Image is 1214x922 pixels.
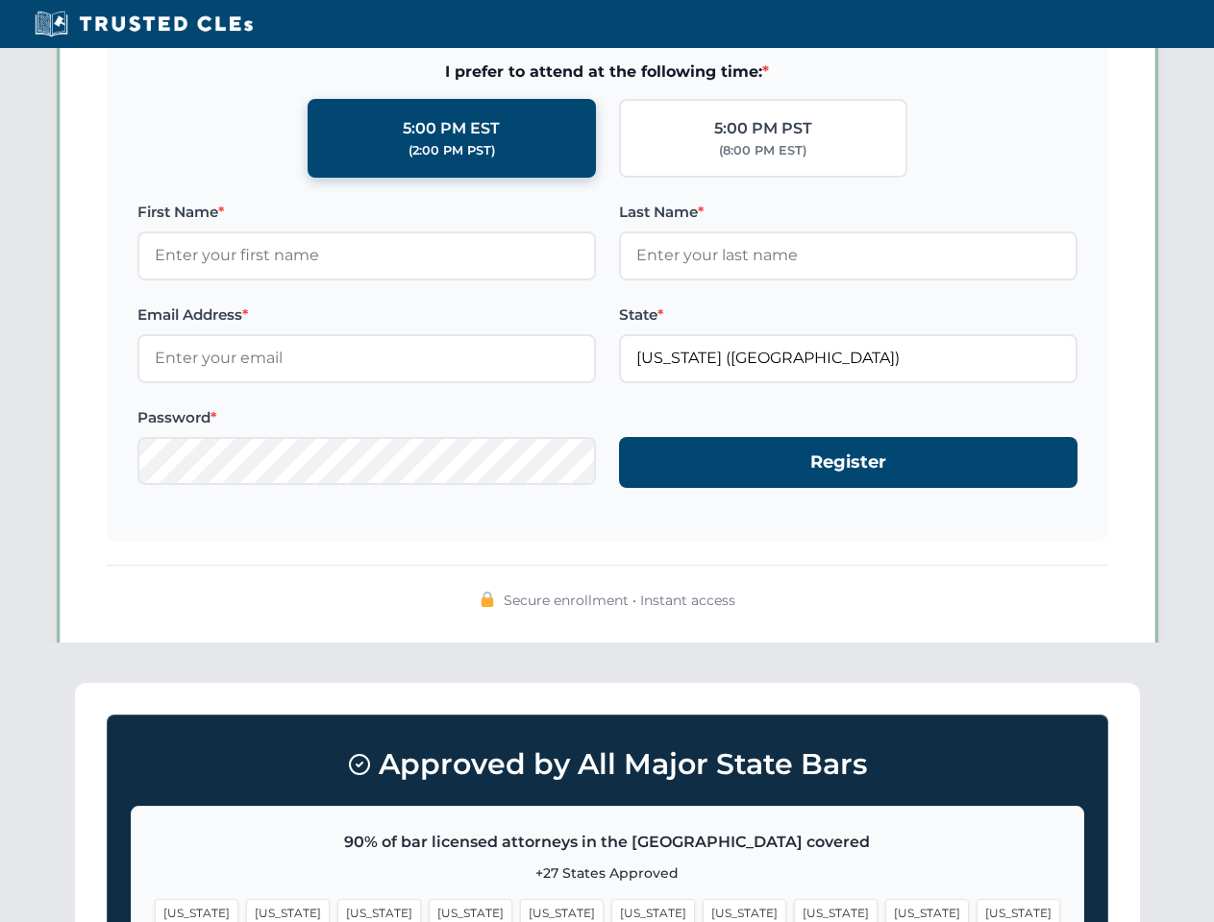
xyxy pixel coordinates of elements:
[137,201,596,224] label: First Name
[403,116,500,141] div: 5:00 PM EST
[409,141,495,160] div: (2:00 PM PST)
[155,830,1060,855] p: 90% of bar licensed attorneys in the [GEOGRAPHIC_DATA] covered
[29,10,259,38] img: Trusted CLEs
[619,201,1078,224] label: Last Name
[714,116,812,141] div: 5:00 PM PST
[137,303,596,327] label: Email Address
[155,862,1060,884] p: +27 States Approved
[137,231,596,279] input: Enter your first name
[504,590,735,611] span: Secure enrollment • Instant access
[131,739,1084,790] h3: Approved by All Major State Bars
[719,141,806,160] div: (8:00 PM EST)
[480,592,495,607] img: 🔒
[137,60,1078,85] span: I prefer to attend at the following time:
[619,334,1078,382] input: Florida (FL)
[619,231,1078,279] input: Enter your last name
[137,406,596,429] label: Password
[619,437,1078,488] button: Register
[619,303,1078,327] label: State
[137,334,596,382] input: Enter your email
